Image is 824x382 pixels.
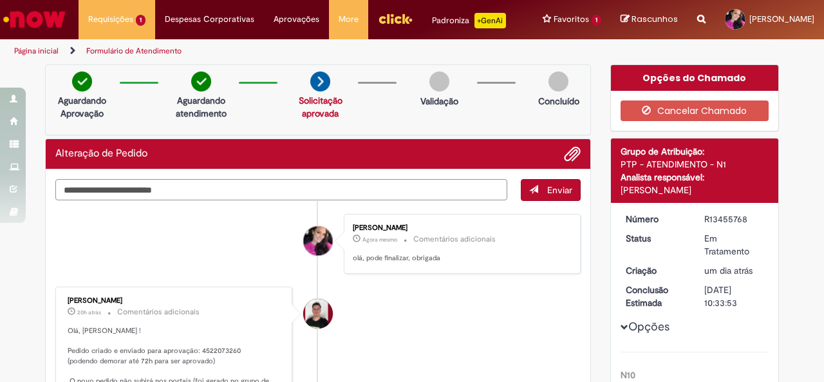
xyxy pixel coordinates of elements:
dt: Conclusão Estimada [616,283,695,309]
b: N10 [621,369,635,381]
p: Validação [420,95,458,108]
span: Despesas Corporativas [165,13,254,26]
span: Favoritos [554,13,589,26]
span: More [339,13,359,26]
p: Concluído [538,95,579,108]
div: Padroniza [432,13,506,28]
div: Analista responsável: [621,171,769,184]
p: +GenAi [474,13,506,28]
p: Aguardando atendimento [170,94,232,120]
div: [PERSON_NAME] [621,184,769,196]
img: img-circle-grey.png [548,72,568,91]
img: arrow-next.png [310,72,330,91]
a: Rascunhos [621,14,678,26]
div: Em Tratamento [704,232,764,258]
div: PTP - ATENDIMENTO - N1 [621,158,769,171]
time: 29/08/2025 10:56:49 [362,236,397,244]
span: Agora mesmo [362,236,397,244]
img: check-circle-green.png [191,72,211,91]
span: 1 [592,15,601,26]
div: Matheus Henrique Drudi [303,299,333,329]
span: 1 [136,15,145,26]
img: img-circle-grey.png [429,72,449,91]
a: Formulário de Atendimento [86,46,182,56]
img: check-circle-green.png [72,72,92,91]
dt: Status [616,232,695,245]
span: Aprovações [274,13,319,26]
div: Gabriela De Oliveira Varani [303,226,333,256]
span: um dia atrás [704,265,753,276]
div: [PERSON_NAME] [353,224,567,232]
div: 28/08/2025 08:35:22 [704,264,764,277]
time: 28/08/2025 15:22:57 [77,309,101,316]
small: Comentários adicionais [413,234,496,245]
ul: Trilhas de página [10,39,539,63]
p: olá, pode finalizar, obrigada [353,253,567,263]
a: Página inicial [14,46,59,56]
button: Enviar [521,179,581,201]
img: click_logo_yellow_360x200.png [378,9,413,28]
img: ServiceNow [1,6,68,32]
div: Grupo de Atribuição: [621,145,769,158]
span: 20h atrás [77,309,101,316]
time: 28/08/2025 08:35:22 [704,265,753,276]
dt: Criação [616,264,695,277]
button: Cancelar Chamado [621,100,769,121]
dt: Número [616,213,695,225]
div: R13455768 [704,213,764,225]
div: Opções do Chamado [611,65,779,91]
span: Requisições [88,13,133,26]
h2: Alteração de Pedido Histórico de tíquete [55,148,147,160]
a: Solicitação aprovada [299,95,342,119]
button: Adicionar anexos [564,146,581,162]
p: Aguardando Aprovação [51,94,113,120]
div: [PERSON_NAME] [68,297,282,305]
small: Comentários adicionais [117,307,200,318]
span: Rascunhos [632,13,678,25]
textarea: Digite sua mensagem aqui... [55,179,507,200]
span: Enviar [547,184,572,196]
span: [PERSON_NAME] [749,14,814,24]
div: [DATE] 10:33:53 [704,283,764,309]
